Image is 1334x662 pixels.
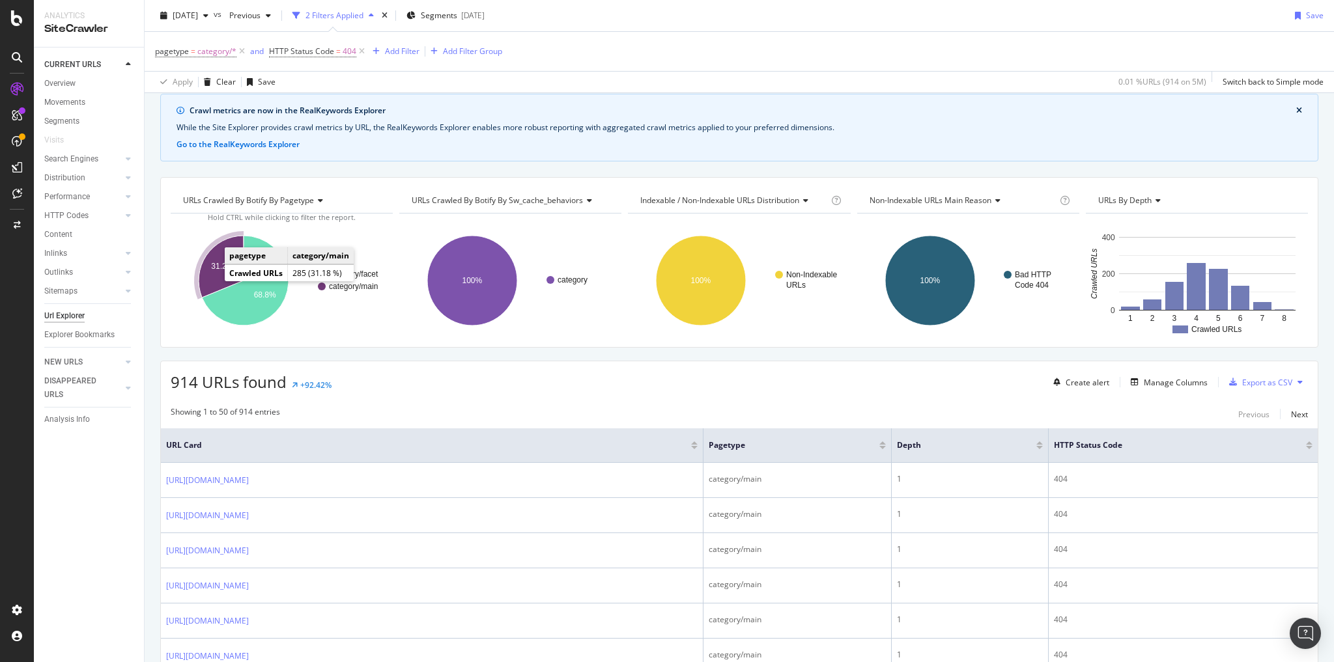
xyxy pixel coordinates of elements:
[1054,614,1313,626] div: 404
[44,171,85,185] div: Distribution
[1098,195,1152,206] span: URLs by Depth
[709,508,887,520] div: category/main
[1144,377,1208,388] div: Manage Columns
[183,195,314,206] span: URLs Crawled By Botify By pagetype
[897,473,1043,485] div: 1
[329,269,378,279] text: category/facet
[379,9,390,22] div: times
[173,10,198,21] span: 2025 Oct. 9th
[208,212,356,222] span: Hold CTRL while clicking to filter the report.
[44,115,135,128] a: Segments
[1224,372,1292,393] button: Export as CSV
[1216,314,1221,323] text: 5
[1054,579,1313,590] div: 404
[44,284,78,298] div: Sitemaps
[399,224,621,337] div: A chart.
[1086,224,1307,337] svg: A chart.
[897,508,1043,520] div: 1
[155,46,189,57] span: pagetype
[224,5,276,26] button: Previous
[1118,76,1206,87] div: 0.01 % URLs ( 914 on 5M )
[44,77,135,90] a: Overview
[44,133,64,147] div: Visits
[1238,314,1243,323] text: 6
[638,190,828,211] h4: Indexable / Non-Indexable URLs Distribution
[1015,270,1051,279] text: Bad HTTP
[1150,314,1155,323] text: 2
[425,44,502,59] button: Add Filter Group
[870,195,991,206] span: Non-Indexable URLs Main Reason
[1111,306,1115,315] text: 0
[44,152,98,166] div: Search Engines
[1291,406,1308,422] button: Next
[786,281,806,290] text: URLs
[920,276,940,285] text: 100%
[305,10,363,21] div: 2 Filters Applied
[44,328,135,342] a: Explorer Bookmarks
[242,72,276,92] button: Save
[288,265,354,282] td: 285 (31.18 %)
[867,190,1057,211] h4: Non-Indexable URLs Main Reason
[44,309,135,323] a: Url Explorer
[44,413,90,426] div: Analysis Info
[191,46,195,57] span: =
[1054,508,1313,520] div: 404
[250,45,264,57] button: and
[44,228,135,241] a: Content
[1191,325,1242,334] text: Crawled URLs
[160,94,1318,161] div: info banner
[367,44,419,59] button: Add Filter
[300,379,332,391] div: +92.42%
[166,579,249,592] a: [URL][DOMAIN_NAME]
[1101,233,1114,242] text: 400
[44,96,135,109] a: Movements
[287,5,379,26] button: 2 Filters Applied
[166,474,249,487] a: [URL][DOMAIN_NAME]
[44,247,67,260] div: Inlinks
[1194,314,1199,323] text: 4
[44,190,122,204] a: Performance
[691,276,711,285] text: 100%
[709,544,887,555] div: category/main
[171,224,393,337] svg: A chart.
[1054,473,1313,485] div: 404
[166,614,249,628] a: [URL][DOMAIN_NAME]
[421,10,457,21] span: Segments
[44,355,122,369] a: NEW URLS
[401,5,490,26] button: Segments[DATE]
[336,46,341,57] span: =
[44,309,85,323] div: Url Explorer
[897,439,1017,451] span: Depth
[171,371,287,393] span: 914 URLs found
[44,190,90,204] div: Performance
[1223,76,1324,87] div: Switch back to Simple mode
[155,72,193,92] button: Apply
[166,544,249,557] a: [URL][DOMAIN_NAME]
[166,509,249,522] a: [URL][DOMAIN_NAME]
[177,139,300,150] button: Go to the RealKeywords Explorer
[44,247,122,260] a: Inlinks
[709,579,887,590] div: category/main
[225,247,288,264] td: pagetype
[1066,377,1109,388] div: Create alert
[558,275,588,284] text: category
[461,10,485,21] div: [DATE]
[180,190,381,211] h4: URLs Crawled By Botify By pagetype
[1089,249,1098,299] text: Crawled URLs
[1054,649,1313,661] div: 404
[1217,72,1324,92] button: Switch back to Simple mode
[44,266,73,279] div: Outlinks
[709,649,887,661] div: category/main
[254,290,276,299] text: 68.8%
[44,413,135,426] a: Analysis Info
[44,355,83,369] div: NEW URLS
[412,195,583,206] span: URLs Crawled By Botify By sw_cache_behaviors
[1054,544,1313,555] div: 404
[1015,281,1049,290] text: Code 404
[1054,439,1286,451] span: HTTP Status Code
[288,247,354,264] td: category/main
[897,579,1043,590] div: 1
[709,614,887,626] div: category/main
[177,122,1302,133] div: While the Site Explorer provides crawl metrics by URL, the RealKeywords Explorer enables more rob...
